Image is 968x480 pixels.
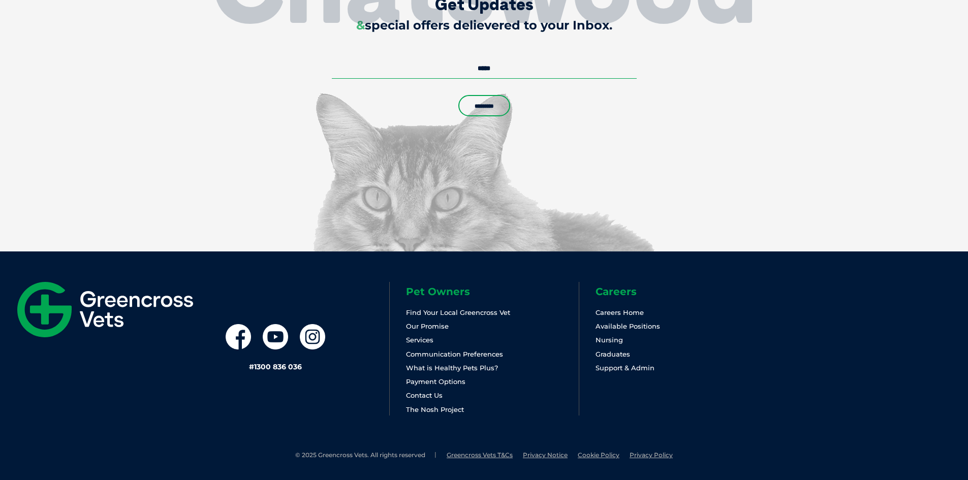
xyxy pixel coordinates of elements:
[596,336,623,344] a: Nursing
[596,350,630,358] a: Graduates
[596,322,660,330] a: Available Positions
[406,286,579,297] h6: Pet Owners
[447,451,513,459] a: Greencross Vets T&Cs
[249,362,302,371] a: #1300 836 036
[523,451,568,459] a: Privacy Notice
[249,362,254,371] span: #
[295,451,436,460] li: © 2025 Greencross Vets. All rights reserved
[596,286,768,297] h6: Careers
[406,336,433,344] a: Services
[406,391,443,399] a: Contact Us
[406,364,498,372] a: What is Healthy Pets Plus?
[406,377,465,386] a: Payment Options
[596,308,644,316] a: Careers Home
[578,451,619,459] a: Cookie Policy
[406,350,503,358] a: Communication Preferences
[406,322,449,330] a: Our Promise
[406,308,510,316] a: Find Your Local Greencross Vet
[596,364,654,372] a: Support & Admin
[630,451,673,459] a: Privacy Policy
[406,405,464,413] a: The Nosh Project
